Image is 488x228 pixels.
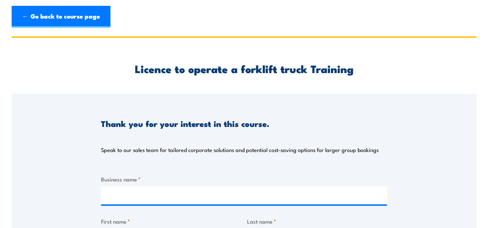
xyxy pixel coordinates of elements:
[12,6,110,28] a: ← Go back to course page
[247,217,387,225] label: Last name
[101,175,387,183] label: Business name
[101,119,269,128] h3: Thank you for your interest in this course.
[101,146,379,153] p: Speak to our sales team for tailored corporate solutions and potential cost-saving options for la...
[101,64,387,73] h2: Licence to operate a forklift truck Training
[101,217,241,225] label: First name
